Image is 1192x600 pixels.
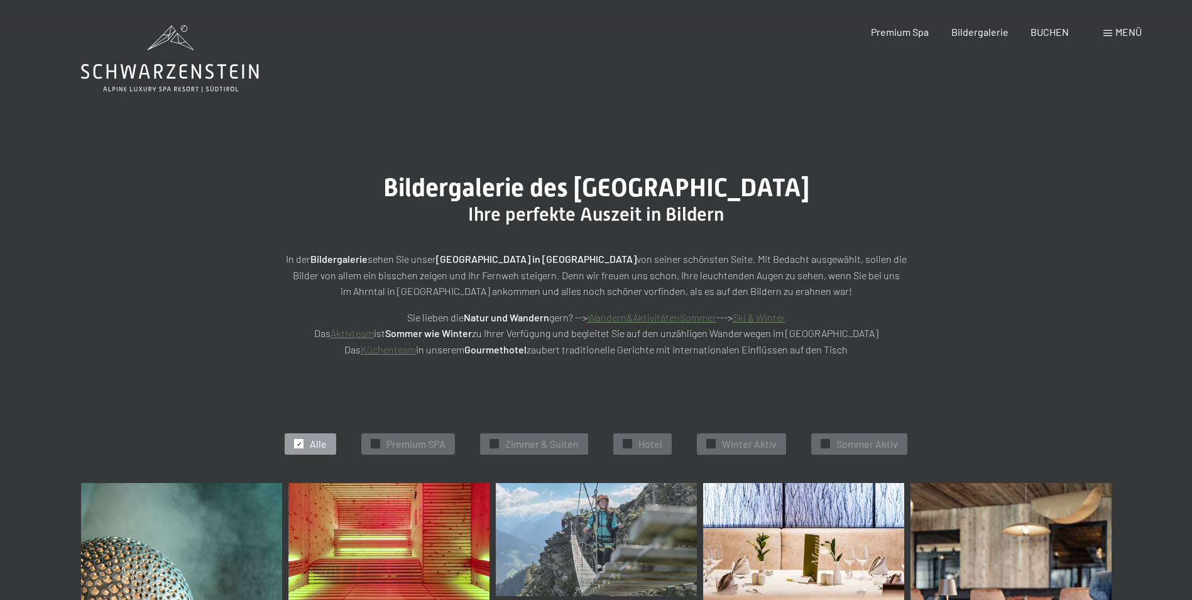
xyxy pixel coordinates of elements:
[385,327,472,339] strong: Sommer wie Winter
[1031,26,1069,38] a: BUCHEN
[823,440,828,448] span: ✓
[836,437,898,451] span: Sommer Aktiv
[625,440,630,448] span: ✓
[282,251,910,299] p: In der sehen Sie unser von seiner schönsten Seite. Mit Bedacht ausgewählt, sollen die Bilder von ...
[588,311,716,323] a: Wandern&AktivitätenSommer
[310,437,327,451] span: Alle
[464,311,549,323] strong: Natur und Wandern
[871,26,929,38] a: Premium Spa
[464,343,527,355] strong: Gourmethotel
[638,437,662,451] span: Hotel
[496,483,697,596] img: Bildergalerie
[709,440,714,448] span: ✓
[297,440,302,448] span: ✓
[1115,26,1142,38] span: Menü
[331,327,374,339] a: Aktivteam
[468,203,724,225] span: Ihre perfekte Auszeit in Bildern
[383,173,809,203] span: Bildergalerie des [GEOGRAPHIC_DATA]
[386,437,446,451] span: Premium SPA
[505,437,579,451] span: Zimmer & Suiten
[361,343,416,355] a: Küchenteam
[282,309,910,358] p: Sie lieben die gern? --> ---> Das ist zu Ihrer Verfügung und begleitet Sie auf den unzähligen Wan...
[436,253,637,265] strong: [GEOGRAPHIC_DATA] in [GEOGRAPHIC_DATA]
[951,26,1009,38] a: Bildergalerie
[492,440,497,448] span: ✓
[310,253,368,265] strong: Bildergalerie
[373,440,378,448] span: ✓
[733,311,785,323] a: Ski & Winter
[722,437,777,451] span: Winter Aktiv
